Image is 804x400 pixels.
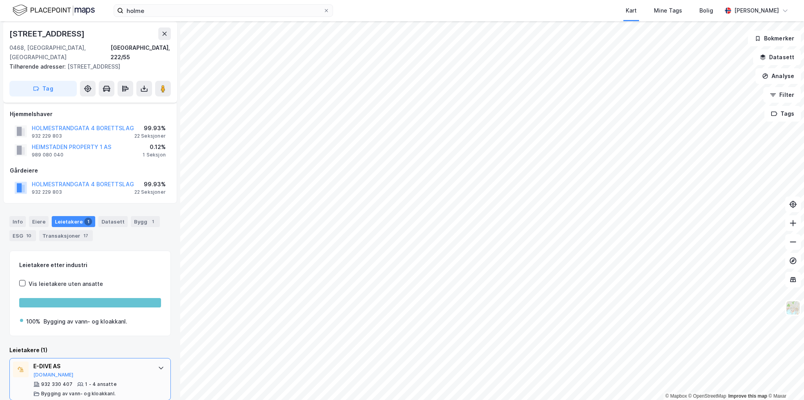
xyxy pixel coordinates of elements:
div: 989 080 040 [32,152,63,158]
div: 1 Seksjon [143,152,166,158]
button: Datasett [753,49,801,65]
input: Søk på adresse, matrikkel, gårdeiere, leietakere eller personer [123,5,323,16]
div: Transaksjoner [39,230,93,241]
div: 99.93% [134,124,166,133]
div: ESG [9,230,36,241]
div: [STREET_ADDRESS] [9,62,165,71]
a: Mapbox [665,393,687,399]
div: Info [9,216,26,227]
div: 0468, [GEOGRAPHIC_DATA], [GEOGRAPHIC_DATA] [9,43,110,62]
div: 22 Seksjoner [134,133,166,139]
div: 100% [26,317,40,326]
img: Z [786,300,800,315]
button: Filter [763,87,801,103]
div: [STREET_ADDRESS] [9,27,86,40]
div: Bygging av vann- og kloakkanl. [43,317,127,326]
div: Leietakere [52,216,95,227]
div: [GEOGRAPHIC_DATA], 222/55 [110,43,171,62]
iframe: Chat Widget [765,362,804,400]
div: 0.12% [143,142,166,152]
div: E-DIVE AS [33,362,150,371]
div: 1 [84,218,92,225]
div: Vis leietakere uten ansatte [29,279,103,289]
div: 1 - 4 ansatte [85,381,117,387]
button: Bokmerker [748,31,801,46]
div: Bolig [699,6,713,15]
div: 932 229 803 [32,189,62,195]
div: Eiere [29,216,49,227]
img: logo.f888ab2527a4732fd821a326f86c7f29.svg [13,4,95,17]
div: 17 [82,232,90,240]
div: Datasett [98,216,128,227]
a: OpenStreetMap [688,393,726,399]
div: Mine Tags [654,6,682,15]
div: 1 [149,218,157,225]
div: Gårdeiere [10,166,170,175]
button: Tag [9,81,77,96]
div: 932 330 407 [41,381,72,387]
div: 10 [25,232,33,240]
div: Bygging av vann- og kloakkanl. [41,391,116,397]
a: Improve this map [728,393,767,399]
span: Tilhørende adresser: [9,63,67,70]
button: Analyse [755,68,801,84]
div: Hjemmelshaver [10,109,170,119]
div: Bygg [131,216,160,227]
button: [DOMAIN_NAME] [33,372,74,378]
div: 932 229 803 [32,133,62,139]
div: [PERSON_NAME] [734,6,779,15]
div: 22 Seksjoner [134,189,166,195]
div: Leietakere (1) [9,345,171,355]
div: Kart [626,6,637,15]
div: Leietakere etter industri [19,260,161,270]
button: Tags [764,106,801,122]
div: 99.93% [134,180,166,189]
